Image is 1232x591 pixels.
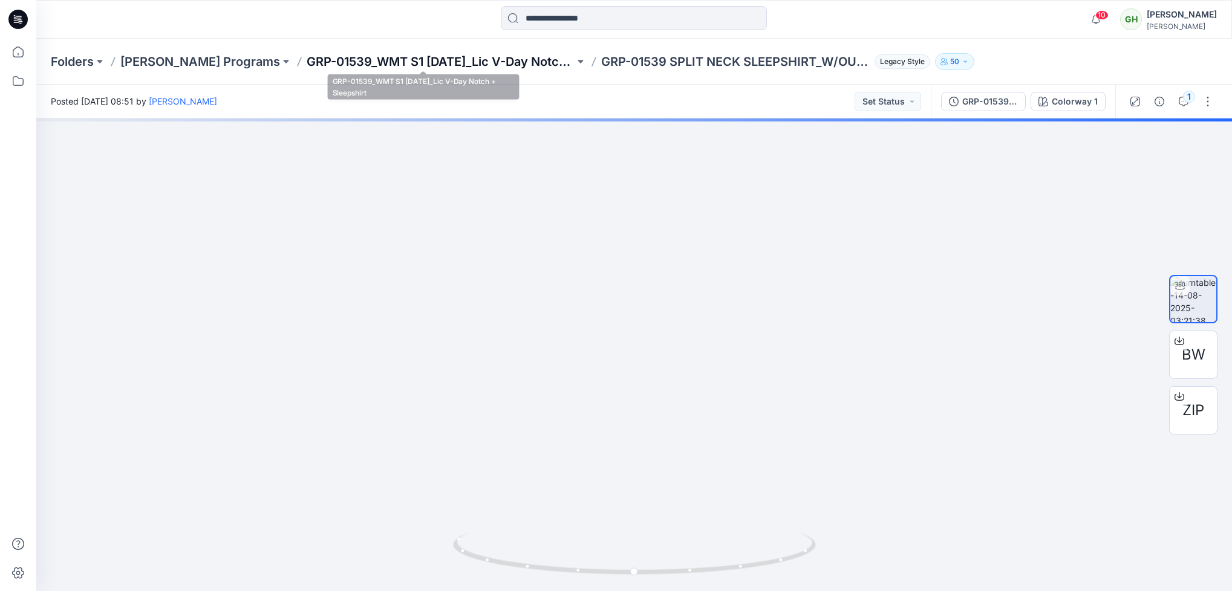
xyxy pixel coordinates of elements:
span: 10 [1095,10,1109,20]
div: GH [1120,8,1142,30]
a: GRP-01539_WMT S1 [DATE]_Lic V-Day Notch + Sleepshirt [307,53,575,70]
a: [PERSON_NAME] [149,96,217,106]
button: Colorway 1 [1031,92,1106,111]
p: GRP-01539 SPLIT NECK SLEEPSHIRT_W/OUT AVATAR [601,53,869,70]
button: GRP-01539 SPLIT NECK SLEEPSHIRT_DEVELOPMENT [941,92,1026,111]
div: 1 [1183,91,1195,103]
button: Details [1150,92,1169,111]
button: Legacy Style [870,53,930,70]
img: turntable-14-08-2025-03:21:38 [1170,276,1216,322]
span: Legacy Style [875,54,930,69]
span: Posted [DATE] 08:51 by [51,95,217,108]
a: Folders [51,53,94,70]
span: ZIP [1182,399,1204,421]
span: BW [1182,344,1205,366]
p: 50 [950,55,959,68]
div: [PERSON_NAME] [1147,22,1217,31]
a: [PERSON_NAME] Programs [120,53,280,70]
div: [PERSON_NAME] [1147,7,1217,22]
div: Colorway 1 [1052,95,1098,108]
button: 50 [935,53,974,70]
div: GRP-01539 SPLIT NECK SLEEPSHIRT_DEVELOPMENT [962,95,1018,108]
button: 1 [1174,92,1193,111]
